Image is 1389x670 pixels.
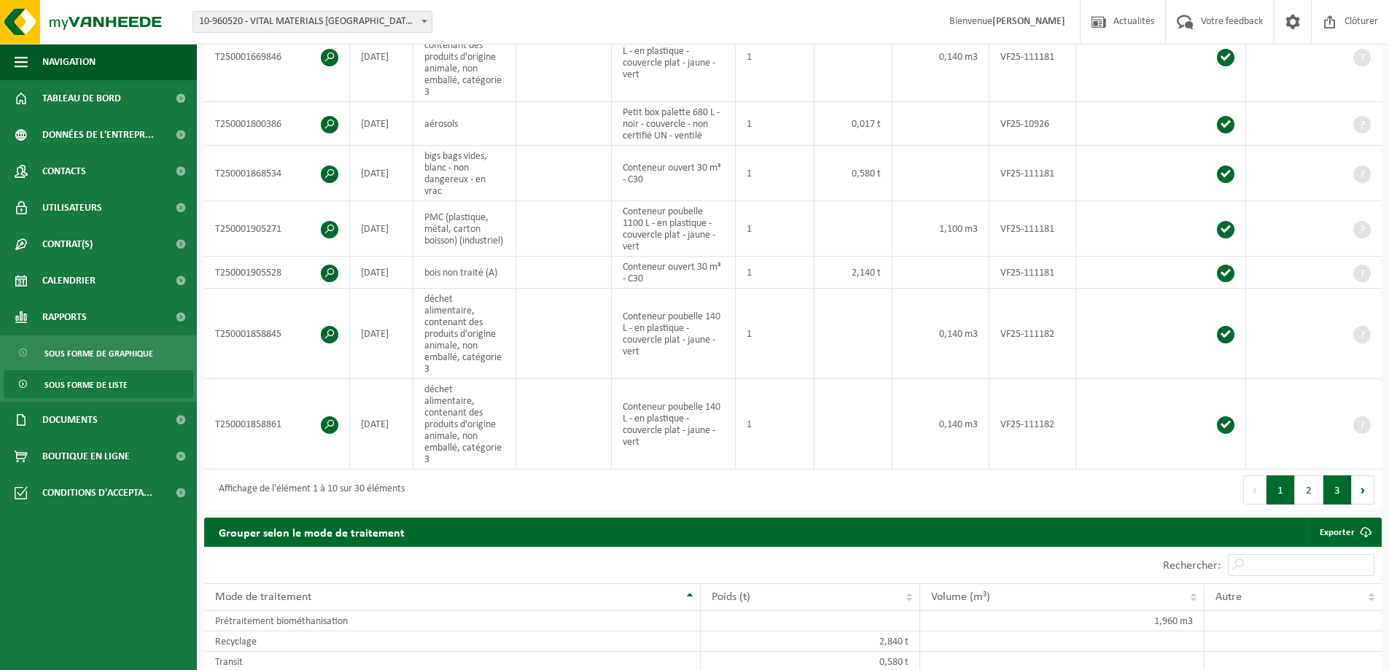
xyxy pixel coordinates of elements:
span: Contacts [42,153,86,190]
span: Boutique en ligne [42,438,130,475]
td: bois non traité (A) [413,257,516,289]
td: 1 [736,146,814,201]
td: déchet alimentaire, contenant des produits d'origine animale, non emballé, catégorie 3 [413,379,516,470]
td: 1 [736,289,814,379]
span: Documents [42,402,98,438]
td: T250001669846 [204,12,350,102]
a: Sous forme de liste [4,370,193,398]
button: 2 [1295,475,1323,505]
td: Conteneur poubelle 140 L - en plastique - couvercle plat - jaune - vert [612,12,736,102]
a: Sous forme de graphique [4,339,193,367]
span: Poids (t) [712,591,750,603]
td: T250001905271 [204,201,350,257]
td: Petit box palette 680 L - noir - couvercle - non certifié UN - ventilé [612,102,736,146]
td: Conteneur ouvert 30 m³ - C30 [612,257,736,289]
td: Recyclage [204,631,701,652]
td: 2,840 t [701,631,920,652]
span: Rapports [42,299,87,335]
strong: [PERSON_NAME] [992,16,1065,27]
td: [DATE] [350,257,413,289]
span: Conditions d'accepta... [42,475,152,511]
td: [DATE] [350,201,413,257]
a: Exporter [1308,518,1380,547]
div: Affichage de l'élément 1 à 10 sur 30 éléments [211,477,405,503]
td: [DATE] [350,289,413,379]
span: Autre [1215,591,1242,603]
td: VF25-111182 [989,289,1076,379]
span: Calendrier [42,262,96,299]
td: 0,140 m3 [892,379,989,470]
td: 1 [736,379,814,470]
td: 1 [736,102,814,146]
td: déchet alimentaire, contenant des produits d'origine animale, non emballé, catégorie 3 [413,12,516,102]
td: T250001800386 [204,102,350,146]
td: VF25-111181 [989,12,1076,102]
span: 10-960520 - VITAL MATERIALS BELGIUM S.A. - TILLY [192,11,432,33]
td: VF25-111181 [989,201,1076,257]
td: VF25-111181 [989,146,1076,201]
td: VF25-10926 [989,102,1076,146]
td: 1 [736,201,814,257]
td: 1,960 m3 [920,611,1204,631]
h2: Grouper selon le mode de traitement [204,518,419,546]
span: Utilisateurs [42,190,102,226]
span: Contrat(s) [42,226,93,262]
label: Rechercher: [1163,560,1221,572]
td: 0,580 t [814,146,893,201]
td: aérosols [413,102,516,146]
td: VF25-111181 [989,257,1076,289]
td: Prétraitement biométhanisation [204,611,701,631]
td: 0,140 m3 [892,12,989,102]
td: 0,017 t [814,102,893,146]
button: 3 [1323,475,1352,505]
span: Données de l'entrepr... [42,117,154,153]
td: 0,140 m3 [892,289,989,379]
td: 2,140 t [814,257,893,289]
td: [DATE] [350,379,413,470]
td: 1,100 m3 [892,201,989,257]
button: Next [1352,475,1374,505]
td: PMC (plastique, métal, carton boisson) (industriel) [413,201,516,257]
td: 1 [736,12,814,102]
td: [DATE] [350,102,413,146]
td: déchet alimentaire, contenant des produits d'origine animale, non emballé, catégorie 3 [413,289,516,379]
td: Conteneur poubelle 1100 L - en plastique - couvercle plat - jaune - vert [612,201,736,257]
td: bigs bags vides, blanc - non dangereux - en vrac [413,146,516,201]
td: Conteneur poubelle 140 L - en plastique - couvercle plat - jaune - vert [612,379,736,470]
td: T250001858861 [204,379,350,470]
td: VF25-111182 [989,379,1076,470]
button: 1 [1267,475,1295,505]
td: T250001905528 [204,257,350,289]
span: Sous forme de graphique [44,340,153,367]
button: Previous [1243,475,1267,505]
span: Mode de traitement [215,591,311,603]
td: 1 [736,257,814,289]
td: Conteneur ouvert 30 m³ - C30 [612,146,736,201]
span: Navigation [42,44,96,80]
span: Volume (m³) [931,591,990,603]
td: [DATE] [350,12,413,102]
span: Sous forme de liste [44,371,128,399]
span: 10-960520 - VITAL MATERIALS BELGIUM S.A. - TILLY [193,12,432,32]
td: Conteneur poubelle 140 L - en plastique - couvercle plat - jaune - vert [612,289,736,379]
td: T250001868534 [204,146,350,201]
span: Tableau de bord [42,80,121,117]
td: T250001858845 [204,289,350,379]
td: [DATE] [350,146,413,201]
